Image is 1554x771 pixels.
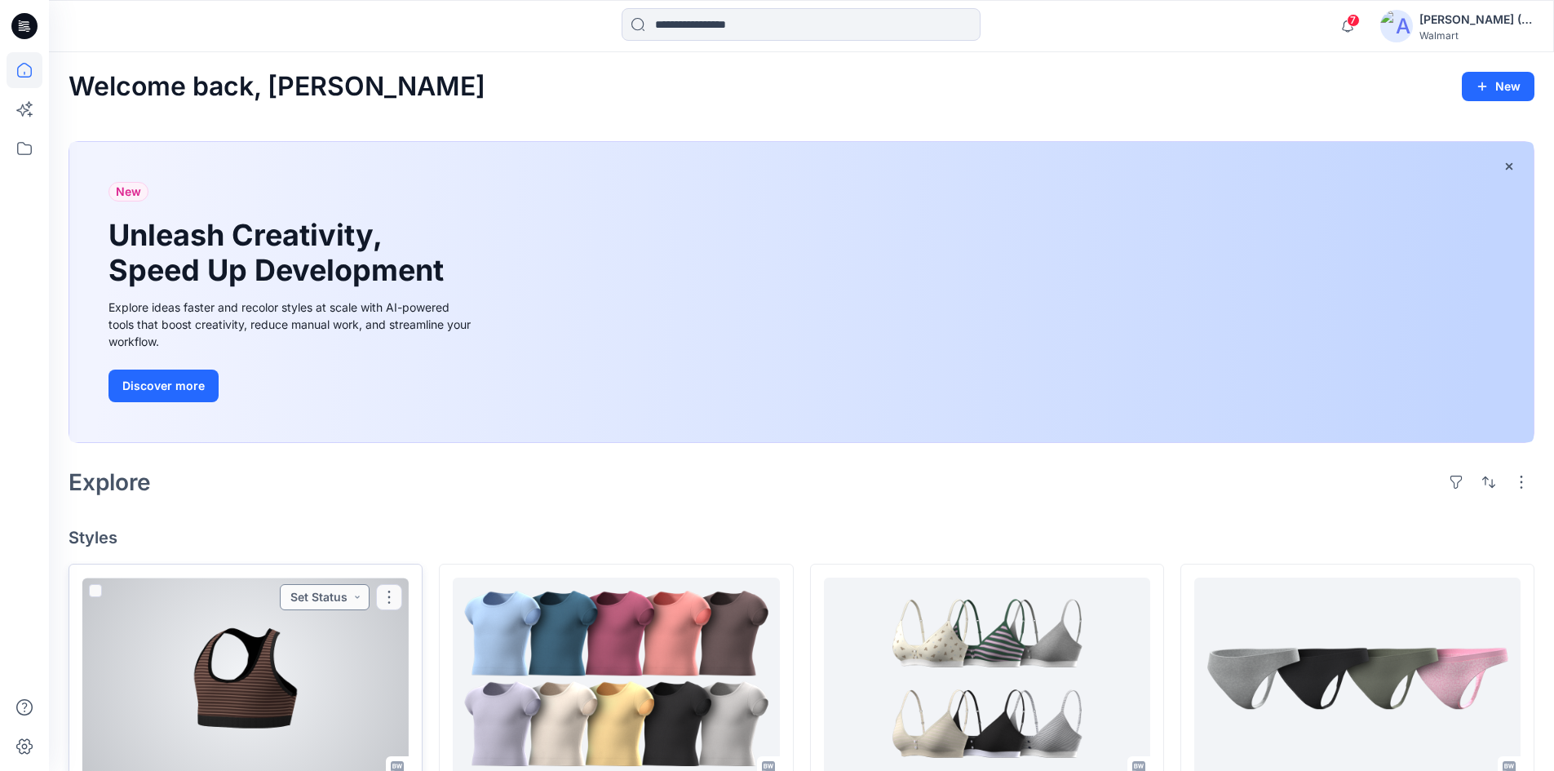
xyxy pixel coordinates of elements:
h2: Explore [69,469,151,495]
a: Discover more [108,370,476,402]
div: Walmart [1419,29,1534,42]
button: New [1462,72,1534,101]
button: Discover more [108,370,219,402]
h4: Styles [69,528,1534,547]
div: Explore ideas faster and recolor styles at scale with AI-powered tools that boost creativity, red... [108,299,476,350]
h1: Unleash Creativity, Speed Up Development [108,218,451,288]
span: New [116,182,141,202]
span: 7 [1347,14,1360,27]
div: [PERSON_NAME] (Delta Galil) [1419,10,1534,29]
h2: Welcome back, [PERSON_NAME] [69,72,485,102]
img: avatar [1380,10,1413,42]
